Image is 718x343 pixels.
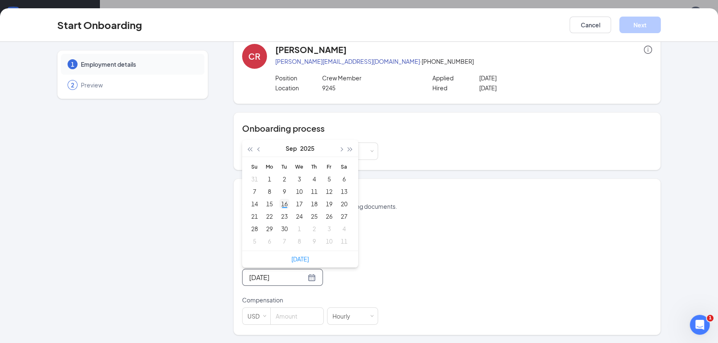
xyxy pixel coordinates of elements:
th: Sa [337,160,352,173]
th: Fr [322,160,337,173]
div: 10 [294,186,304,196]
span: Employment details [81,60,196,68]
h3: Start Onboarding [57,18,142,32]
td: 2025-09-08 [262,185,277,198]
input: Select date [249,272,306,283]
div: 9 [279,186,289,196]
span: 1 [707,315,713,321]
div: 19 [324,199,334,209]
td: 2025-09-22 [262,210,277,222]
div: 29 [264,224,274,234]
div: 7 [250,186,260,196]
h4: [PERSON_NAME] [275,44,347,56]
td: 2025-09-02 [277,173,292,185]
td: 2025-09-26 [322,210,337,222]
th: We [292,160,307,173]
div: 3 [324,224,334,234]
div: 7 [279,236,289,246]
td: 2025-09-23 [277,210,292,222]
td: 2025-09-06 [337,173,352,185]
td: 2025-09-01 [262,173,277,185]
td: 2025-09-12 [322,185,337,198]
p: Hired [432,84,480,92]
button: Sep [286,140,297,157]
td: 2025-09-11 [307,185,322,198]
td: 2025-09-24 [292,210,307,222]
div: USD [247,308,265,324]
p: [DATE] [479,74,573,82]
div: CR [248,51,260,62]
div: 1 [264,174,274,184]
td: 2025-09-10 [292,185,307,198]
td: 2025-09-20 [337,198,352,210]
div: 5 [250,236,260,246]
div: 9 [309,236,319,246]
td: 2025-10-06 [262,235,277,247]
div: 8 [264,186,274,196]
div: 18 [309,199,319,209]
p: Position [275,74,323,82]
a: [DATE] [291,255,309,263]
h4: Employment details [242,189,652,200]
td: 2025-09-03 [292,173,307,185]
div: 28 [250,224,260,234]
button: Cancel [570,17,611,33]
p: [DATE] [479,84,573,92]
p: Crew Member [322,74,416,82]
div: 20 [339,199,349,209]
td: 2025-10-01 [292,222,307,235]
span: Preview [81,81,196,89]
div: 10 [324,236,334,246]
th: Su [247,160,262,173]
div: 17 [294,199,304,209]
div: 24 [294,211,304,221]
div: 6 [339,174,349,184]
th: Mo [262,160,277,173]
td: 2025-09-18 [307,198,322,210]
div: 25 [309,211,319,221]
p: · [PHONE_NUMBER] [275,57,652,65]
p: Applied [432,74,480,82]
p: 9245 [322,84,416,92]
div: 4 [309,174,319,184]
td: 2025-09-07 [247,185,262,198]
td: 2025-09-09 [277,185,292,198]
div: 2 [309,224,319,234]
td: 2025-09-16 [277,198,292,210]
div: 2 [279,174,289,184]
div: 14 [250,199,260,209]
td: 2025-09-27 [337,210,352,222]
td: 2025-08-31 [247,173,262,185]
div: 5 [324,174,334,184]
div: 11 [309,186,319,196]
td: 2025-09-30 [277,222,292,235]
p: This information is used to create onboarding documents. [242,202,652,210]
td: 2025-09-05 [322,173,337,185]
span: 2 [71,81,74,89]
td: 2025-10-10 [322,235,337,247]
td: 2025-10-04 [337,222,352,235]
div: 27 [339,211,349,221]
td: 2025-10-05 [247,235,262,247]
div: 13 [339,186,349,196]
td: 2025-10-11 [337,235,352,247]
div: 16 [279,199,289,209]
td: 2025-09-19 [322,198,337,210]
td: 2025-09-29 [262,222,277,235]
div: 21 [250,211,260,221]
td: 2025-10-09 [307,235,322,247]
div: 23 [279,211,289,221]
iframe: Intercom live chat [690,315,710,335]
span: info-circle [644,46,652,54]
td: 2025-09-28 [247,222,262,235]
input: Amount [271,308,323,324]
p: Compensation [242,296,378,304]
td: 2025-09-15 [262,198,277,210]
td: 2025-09-17 [292,198,307,210]
div: 11 [339,236,349,246]
div: 22 [264,211,274,221]
td: 2025-09-21 [247,210,262,222]
td: 2025-09-13 [337,185,352,198]
div: 6 [264,236,274,246]
td: 2025-09-04 [307,173,322,185]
